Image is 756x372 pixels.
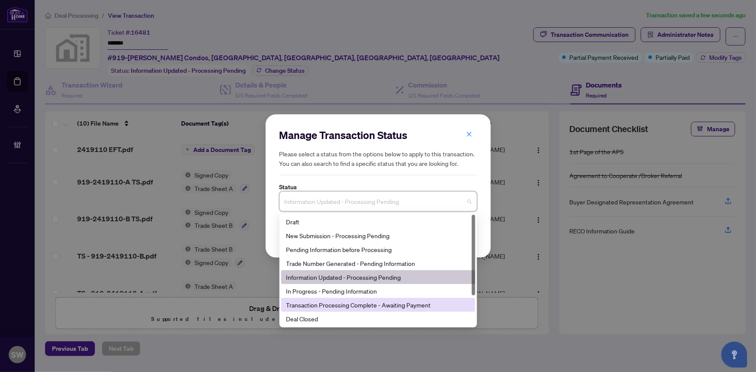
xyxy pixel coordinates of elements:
[286,259,470,268] div: Trade Number Generated - Pending Information
[281,298,475,312] div: Transaction Processing Complete - Awaiting Payment
[281,312,475,326] div: Deal Closed
[281,243,475,256] div: Pending Information before Processing
[281,215,475,229] div: Draft
[286,300,470,310] div: Transaction Processing Complete - Awaiting Payment
[281,284,475,298] div: In Progress - Pending Information
[286,272,470,282] div: Information Updated - Processing Pending
[279,182,477,192] label: Status
[286,217,470,226] div: Draft
[286,286,470,296] div: In Progress - Pending Information
[721,342,747,368] button: Open asap
[281,270,475,284] div: Information Updated - Processing Pending
[281,229,475,243] div: New Submission - Processing Pending
[281,256,475,270] div: Trade Number Generated - Pending Information
[279,149,477,168] h5: Please select a status from the options below to apply to this transaction. You can also search t...
[279,128,477,142] h2: Manage Transaction Status
[286,245,470,254] div: Pending Information before Processing
[285,193,472,210] span: Information Updated - Processing Pending
[286,231,470,240] div: New Submission - Processing Pending
[466,131,472,137] span: close
[286,314,470,323] div: Deal Closed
